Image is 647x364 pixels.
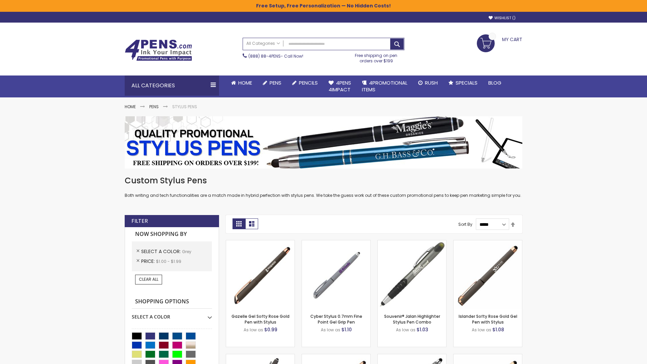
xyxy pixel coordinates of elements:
[302,240,370,309] img: Cyber Stylus 0.7mm Fine Point Gel Grip Pen-Grey
[149,104,159,110] a: Pens
[287,75,323,90] a: Pencils
[384,313,440,325] a: Souvenir® Jalan Highlighter Stylus Pen Combo
[378,240,446,309] img: Souvenir® Jalan Highlighter Stylus Pen Combo-Grey
[244,327,263,333] span: As low as
[413,75,443,90] a: Rush
[396,327,415,333] span: As low as
[302,240,370,246] a: Cyber Stylus 0.7mm Fine Point Gel Grip Pen-Grey
[226,354,295,360] a: Custom Soft Touch® Metal Pens with Stylus-Grey
[483,75,507,90] a: Blog
[135,275,162,284] a: Clear All
[132,295,212,309] strong: Shopping Options
[125,116,522,169] img: Stylus Pens
[310,313,362,325] a: Cyber Stylus 0.7mm Fine Point Gel Grip Pen
[125,175,522,199] div: Both writing and tech functionalities are a match made in hybrid perfection with stylus pens. We ...
[139,276,158,282] span: Clear All
[378,240,446,246] a: Souvenir® Jalan Highlighter Stylus Pen Combo-Grey
[302,354,370,360] a: Gazelle Gel Softy Rose Gold Pen with Stylus - ColorJet-Grey
[488,79,501,86] span: Blog
[132,227,212,241] strong: Now Shopping by
[454,240,522,309] img: Islander Softy Rose Gold Gel Pen with Stylus-Grey
[233,218,245,229] strong: Grid
[456,79,477,86] span: Specials
[472,327,491,333] span: As low as
[238,79,252,86] span: Home
[362,79,407,93] span: 4PROMOTIONAL ITEMS
[270,79,281,86] span: Pens
[257,75,287,90] a: Pens
[264,326,277,333] span: $0.99
[226,240,295,309] img: Gazelle Gel Softy Rose Gold Pen with Stylus-Grey
[323,75,357,97] a: 4Pens4impact
[248,53,281,59] a: (888) 88-4PENS
[378,354,446,360] a: Minnelli Softy Pen with Stylus - Laser Engraved-Grey
[182,249,191,254] span: Grey
[492,326,504,333] span: $1.08
[131,217,148,225] strong: Filter
[425,79,438,86] span: Rush
[321,327,340,333] span: As low as
[459,313,517,325] a: Islander Softy Rose Gold Gel Pen with Stylus
[341,326,352,333] span: $1.10
[454,240,522,246] a: Islander Softy Rose Gold Gel Pen with Stylus-Grey
[458,221,472,227] label: Sort By
[329,79,351,93] span: 4Pens 4impact
[248,53,303,59] span: - Call Now!
[232,313,289,325] a: Gazelle Gel Softy Rose Gold Pen with Stylus
[141,248,182,255] span: Select A Color
[243,38,283,49] a: All Categories
[357,75,413,97] a: 4PROMOTIONALITEMS
[443,75,483,90] a: Specials
[226,240,295,246] a: Gazelle Gel Softy Rose Gold Pen with Stylus-Grey
[125,39,192,61] img: 4Pens Custom Pens and Promotional Products
[454,354,522,360] a: Islander Softy Rose Gold Gel Pen with Stylus - ColorJet Imprint-Grey
[132,309,212,320] div: Select A Color
[125,175,522,186] h1: Custom Stylus Pens
[489,16,516,21] a: Wishlist
[299,79,318,86] span: Pencils
[348,50,405,64] div: Free shipping on pen orders over $199
[156,259,181,264] span: $1.00 - $1.99
[246,41,280,46] span: All Categories
[141,258,156,265] span: Price
[226,75,257,90] a: Home
[417,326,428,333] span: $1.03
[125,104,136,110] a: Home
[172,104,197,110] strong: Stylus Pens
[125,75,219,96] div: All Categories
